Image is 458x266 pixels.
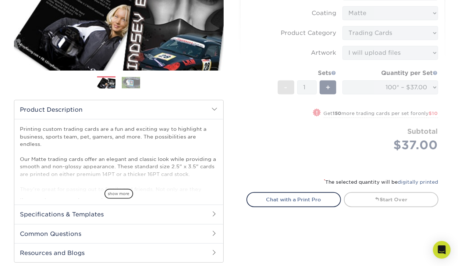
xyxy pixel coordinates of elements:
img: Trading Cards 01 [97,77,116,90]
h2: Specifications & Templates [14,205,223,224]
span: show more [104,189,133,199]
a: Start Over [344,192,439,207]
h2: Resources and Blogs [14,243,223,262]
small: The selected quantity will be [324,179,439,185]
a: Chat with a Print Pro [246,192,341,207]
iframe: Google Customer Reviews [2,244,63,263]
p: Printing custom trading cards are a fun and exciting way to highlight a business, sports team, pe... [20,125,217,223]
div: Open Intercom Messenger [433,241,451,259]
a: digitally printed [398,179,439,185]
h2: Common Questions [14,224,223,243]
h2: Product Description [14,100,223,119]
img: Trading Cards 02 [122,77,140,88]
